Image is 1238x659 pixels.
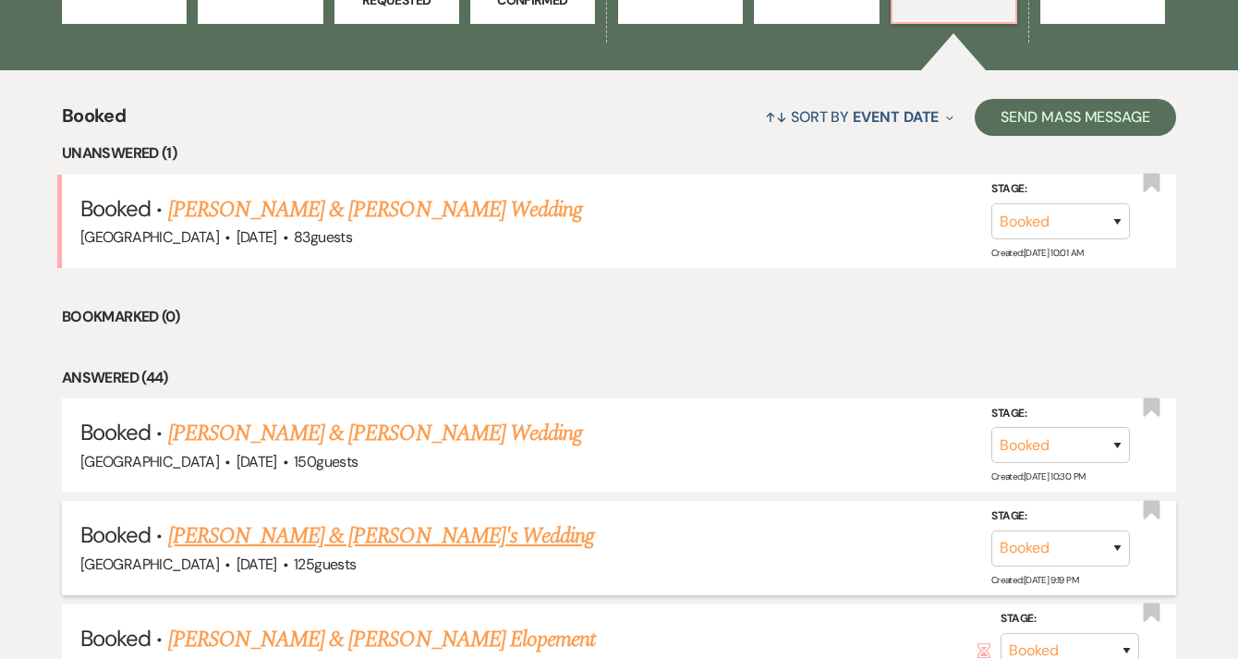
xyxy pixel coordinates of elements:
span: ↑↓ [765,107,787,127]
li: Unanswered (1) [62,141,1176,165]
li: Bookmarked (0) [62,305,1176,329]
span: [DATE] [237,555,277,574]
button: Send Mass Message [975,99,1176,136]
span: Booked [62,102,126,141]
label: Stage: [991,404,1130,424]
span: [DATE] [237,227,277,247]
label: Stage: [991,506,1130,527]
span: 125 guests [294,555,356,574]
li: Answered (44) [62,366,1176,390]
span: 150 guests [294,452,358,471]
span: [DATE] [237,452,277,471]
span: [GEOGRAPHIC_DATA] [80,452,219,471]
span: Event Date [853,107,939,127]
span: [GEOGRAPHIC_DATA] [80,227,219,247]
span: Booked [80,520,151,549]
span: Created: [DATE] 10:01 AM [991,247,1083,259]
span: Created: [DATE] 9:19 PM [991,573,1078,585]
span: [GEOGRAPHIC_DATA] [80,555,219,574]
a: [PERSON_NAME] & [PERSON_NAME] Elopement [168,623,596,656]
span: Booked [80,418,151,446]
span: 83 guests [294,227,352,247]
span: Booked [80,624,151,653]
span: Created: [DATE] 10:30 PM [991,470,1085,482]
a: [PERSON_NAME] & [PERSON_NAME] Wedding [168,417,582,450]
label: Stage: [1001,609,1139,629]
span: Booked [80,194,151,223]
a: [PERSON_NAME] & [PERSON_NAME] Wedding [168,193,582,226]
button: Sort By Event Date [758,92,961,141]
a: [PERSON_NAME] & [PERSON_NAME]'s Wedding [168,519,595,553]
label: Stage: [991,179,1130,200]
